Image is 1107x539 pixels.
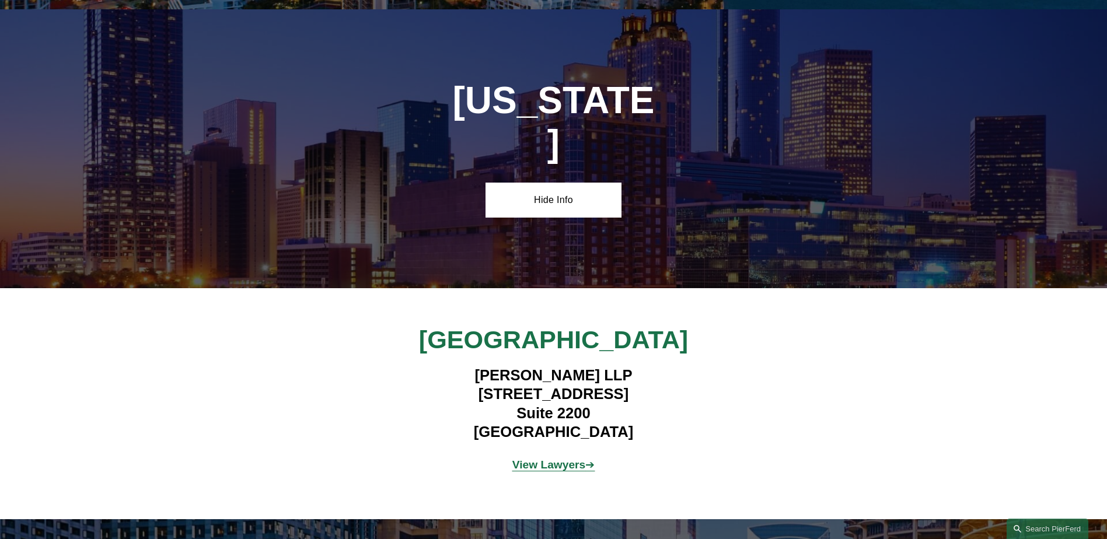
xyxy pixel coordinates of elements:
a: Search this site [1007,519,1088,539]
span: ➔ [512,459,595,471]
h4: [PERSON_NAME] LLP [STREET_ADDRESS] Suite 2200 [GEOGRAPHIC_DATA] [383,366,724,442]
strong: View Lawyers [512,459,586,471]
h1: [US_STATE] [452,79,656,164]
a: View Lawyers➔ [512,459,595,471]
span: [GEOGRAPHIC_DATA] [419,325,688,353]
a: Hide Info [486,183,621,218]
